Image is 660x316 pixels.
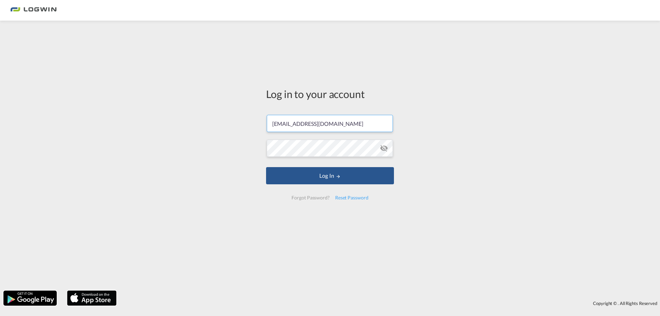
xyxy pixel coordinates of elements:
[66,290,117,306] img: apple.png
[3,290,57,306] img: google.png
[266,167,394,184] button: LOGIN
[10,3,57,18] img: bc73a0e0d8c111efacd525e4c8ad7d32.png
[267,115,393,132] input: Enter email/phone number
[289,192,332,204] div: Forgot Password?
[266,87,394,101] div: Log in to your account
[332,192,371,204] div: Reset Password
[120,297,660,309] div: Copyright © . All Rights Reserved
[380,144,388,152] md-icon: icon-eye-off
